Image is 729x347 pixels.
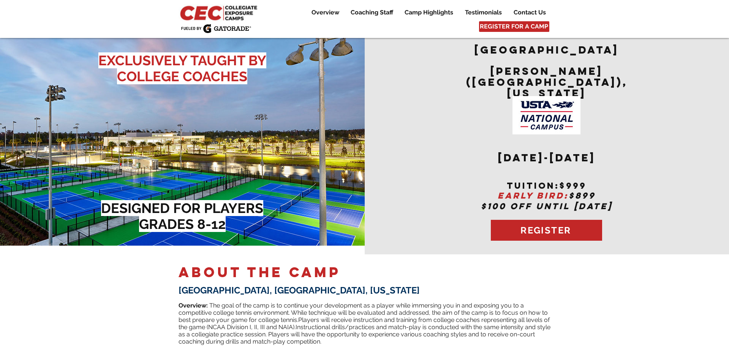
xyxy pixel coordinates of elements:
span: Instructional drills/practices and match-play is conducted with the same intensity and style as a... [179,323,550,345]
a: Contact Us [508,8,551,17]
a: Overview [306,8,345,17]
img: USTA Campus image_edited.jpg [512,96,580,134]
span: [GEOGRAPHIC_DATA], [GEOGRAPHIC_DATA], [US_STATE] [179,285,420,296]
span: tuition:$999 [507,180,587,191]
a: Camp Highlights [399,8,459,17]
span: ​ The goal of the camp is to continue your development as a player while immersing you in and exp... [179,302,548,323]
span: Overview: [179,302,208,309]
span: ABOUT THE CAMP [179,263,341,281]
span: [PERSON_NAME] [490,65,603,77]
span: EXCLUSIVELY TAUGHT BY COLLEGE COACHES [98,52,266,84]
span: [GEOGRAPHIC_DATA] [474,43,619,56]
a: Coaching Staff [345,8,398,17]
nav: Site [300,8,551,17]
span: REGISTER FOR A CAMP [480,22,548,31]
span: $100 OFF UNTIL [DATE] [481,201,612,211]
span: [DATE]-[DATE] [498,151,596,164]
a: Testimonials [459,8,508,17]
span: Players will receive instruction and training from college coaches representing all levels of the... [179,316,550,331]
p: Overview [308,8,343,17]
span: EARLY BIRD: [498,190,569,201]
span: GRADES 8-12 [139,216,226,232]
p: Contact Us [510,8,550,17]
a: REGISTER FOR A CAMP [479,21,549,32]
p: Camp Highlights [401,8,457,17]
a: REGISTER [491,220,602,241]
span: ([GEOGRAPHIC_DATA]), [US_STATE] [466,76,628,99]
span: REGISTER [520,225,571,236]
span: $899 [569,190,596,201]
p: Testimonials [461,8,506,17]
img: CEC Logo Primary_edited.jpg [179,4,261,21]
p: Coaching Staff [347,8,397,17]
img: Fueled by Gatorade.png [181,24,251,33]
span: DESIGNED FOR PLAYERS [101,200,263,216]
